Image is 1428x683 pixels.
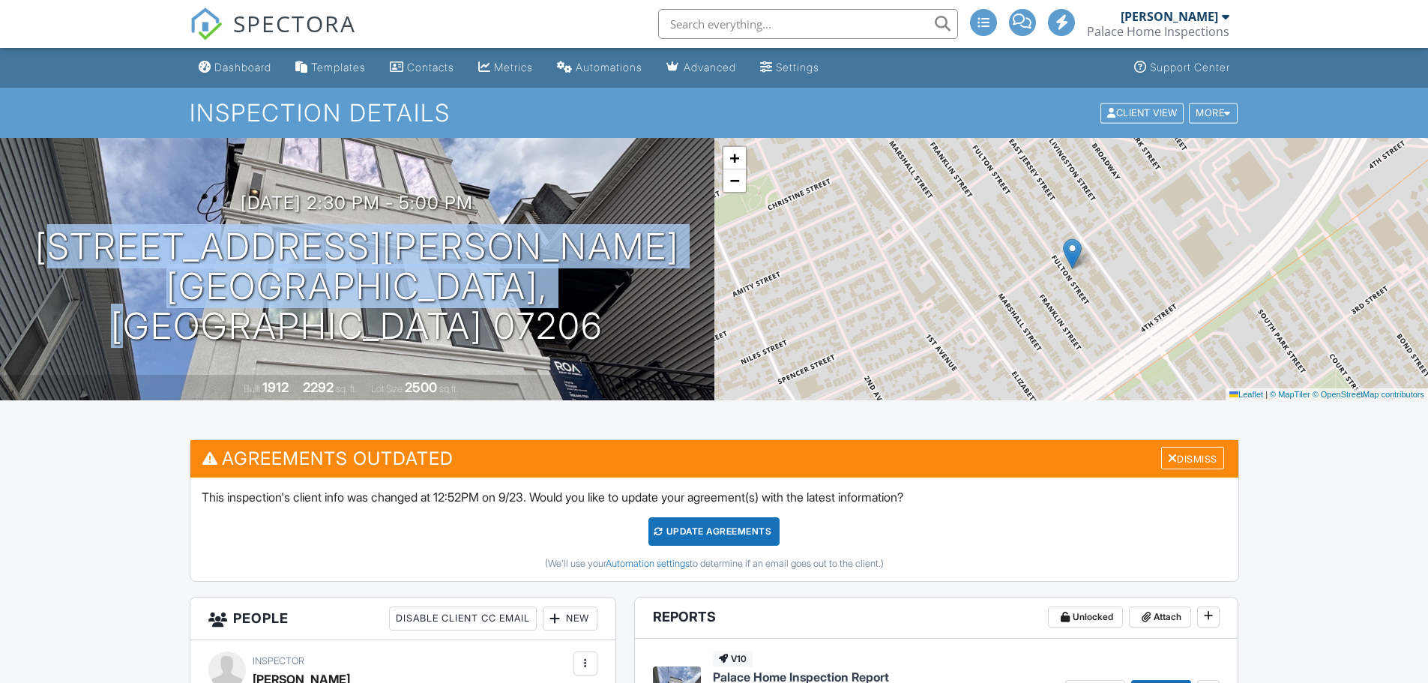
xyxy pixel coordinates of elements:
div: Templates [311,61,366,73]
div: 2292 [303,379,334,395]
a: Templates [289,54,372,82]
span: − [729,171,739,190]
span: Lot Size [371,383,403,394]
div: 1912 [262,379,289,395]
div: Automations [576,61,642,73]
img: Marker [1063,238,1082,269]
div: Contacts [407,61,454,73]
a: Automation settings [606,558,690,569]
span: sq.ft. [439,383,458,394]
h3: People [190,598,615,640]
h1: Inspection Details [190,100,1239,126]
div: (We'll use your to determine if an email goes out to the client.) [202,558,1227,570]
div: Support Center [1150,61,1230,73]
div: 2500 [405,379,437,395]
div: More [1189,103,1238,123]
h3: Agreements Outdated [190,440,1238,477]
h3: [DATE] 2:30 pm - 5:00 pm [241,193,473,213]
a: Zoom out [723,169,746,192]
input: Search everything... [658,9,958,39]
span: Inspector [253,655,304,667]
div: New [543,607,597,631]
div: Dashboard [214,61,271,73]
div: [PERSON_NAME] [1121,9,1218,24]
div: Metrics [494,61,533,73]
img: The Best Home Inspection Software - Spectora [190,7,223,40]
span: sq. ft. [336,383,357,394]
div: Disable Client CC Email [389,607,537,631]
a: Leaflet [1229,390,1263,399]
a: Automations (Advanced) [551,54,648,82]
div: Client View [1100,103,1184,123]
a: SPECTORA [190,20,356,52]
div: Advanced [684,61,736,73]
h1: [STREET_ADDRESS][PERSON_NAME] [GEOGRAPHIC_DATA], [GEOGRAPHIC_DATA] 07206 [24,227,690,346]
a: © OpenStreetMap contributors [1313,390,1424,399]
a: Zoom in [723,147,746,169]
a: Support Center [1128,54,1236,82]
div: Update Agreements [648,517,780,546]
a: Advanced [660,54,742,82]
a: Settings [754,54,825,82]
div: This inspection's client info was changed at 12:52PM on 9/23. Would you like to update your agree... [190,478,1238,581]
span: SPECTORA [233,7,356,39]
span: | [1265,390,1268,399]
span: Built [244,383,260,394]
div: Dismiss [1161,447,1224,470]
span: + [729,148,739,167]
div: Settings [776,61,819,73]
a: Client View [1099,106,1187,118]
a: Contacts [384,54,460,82]
a: Metrics [472,54,539,82]
a: Dashboard [193,54,277,82]
div: Palace Home Inspections [1087,24,1229,39]
a: © MapTiler [1270,390,1310,399]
